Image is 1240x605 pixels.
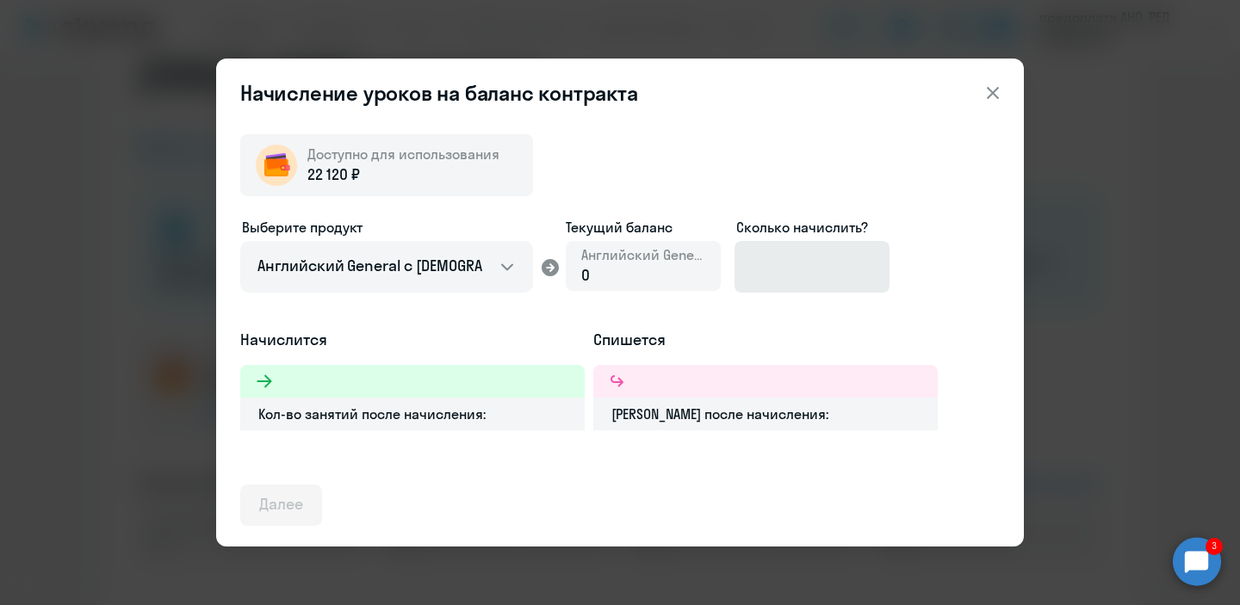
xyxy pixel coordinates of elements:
h5: Начислится [240,329,585,351]
div: Кол-во занятий после начисления: [240,398,585,430]
span: Выберите продукт [242,219,363,236]
span: Доступно для использования [307,145,499,163]
button: Далее [240,485,322,526]
span: Английский General [581,245,705,264]
span: Сколько начислить? [736,219,868,236]
span: 0 [581,265,590,285]
header: Начисление уроков на баланс контракта [216,79,1024,107]
span: 22 120 ₽ [307,164,360,186]
span: Текущий баланс [566,217,721,238]
div: Далее [259,493,303,515]
img: wallet-circle.png [256,145,297,186]
div: [PERSON_NAME] после начисления: [593,398,938,430]
h5: Спишется [593,329,938,351]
